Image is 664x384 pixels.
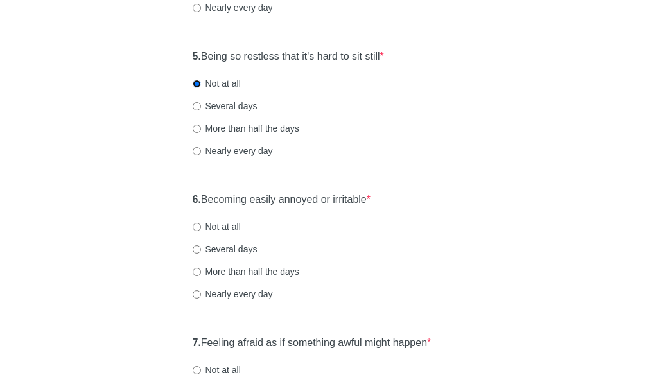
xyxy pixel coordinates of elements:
label: Being so restless that it's hard to sit still [193,49,384,64]
label: More than half the days [193,265,299,278]
input: Nearly every day [193,147,201,155]
label: Becoming easily annoyed or irritable [193,193,371,207]
label: Several days [193,243,258,256]
input: Nearly every day [193,290,201,299]
label: Nearly every day [193,144,273,157]
label: Nearly every day [193,1,273,14]
strong: 6. [193,194,201,205]
label: More than half the days [193,122,299,135]
label: Not at all [193,77,241,90]
label: Feeling afraid as if something awful might happen [193,336,432,351]
input: Several days [193,245,201,254]
strong: 7. [193,337,201,348]
input: Not at all [193,223,201,231]
label: Nearly every day [193,288,273,301]
input: Nearly every day [193,4,201,12]
input: Several days [193,102,201,110]
label: Not at all [193,363,241,376]
input: More than half the days [193,125,201,133]
strong: 5. [193,51,201,62]
label: Not at all [193,220,241,233]
input: Not at all [193,366,201,374]
input: More than half the days [193,268,201,276]
input: Not at all [193,80,201,88]
label: Several days [193,100,258,112]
